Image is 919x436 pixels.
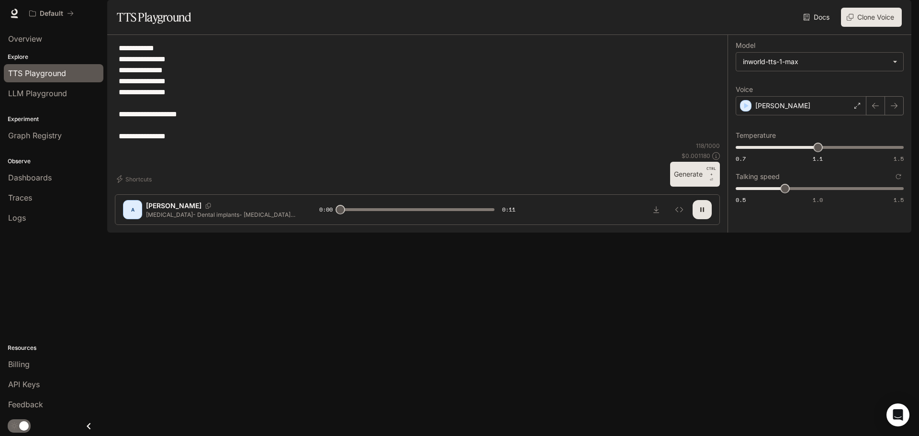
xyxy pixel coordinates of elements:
a: Docs [801,8,833,27]
span: 1.5 [894,196,904,204]
p: Talking speed [736,173,780,180]
button: All workspaces [25,4,78,23]
p: [PERSON_NAME] [755,101,810,111]
h1: TTS Playground [117,8,191,27]
p: Model [736,42,755,49]
p: ⏎ [706,166,716,183]
p: [PERSON_NAME] [146,201,202,211]
div: inworld-tts-1-max [736,53,903,71]
p: CTRL + [706,166,716,177]
span: 0:11 [502,205,516,214]
span: 0.7 [736,155,746,163]
button: Inspect [670,200,689,219]
span: 0:00 [319,205,333,214]
div: A [125,202,140,217]
button: Copy Voice ID [202,203,215,209]
button: Shortcuts [115,171,156,187]
span: 1.1 [813,155,823,163]
p: Temperature [736,132,776,139]
span: 1.5 [894,155,904,163]
button: Reset to default [893,171,904,182]
p: Default [40,10,63,18]
span: 1.0 [813,196,823,204]
span: 0.5 [736,196,746,204]
div: Open Intercom Messenger [886,403,909,426]
button: Clone Voice [841,8,902,27]
div: inworld-tts-1-max [743,57,888,67]
p: Voice [736,86,753,93]
button: Download audio [647,200,666,219]
p: [MEDICAL_DATA]- Dental implants- [MEDICAL_DATA]- [MEDICAL_DATA] & fillers- Brow & facelift- Weigh... [146,211,296,219]
button: GenerateCTRL +⏎ [670,162,720,187]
